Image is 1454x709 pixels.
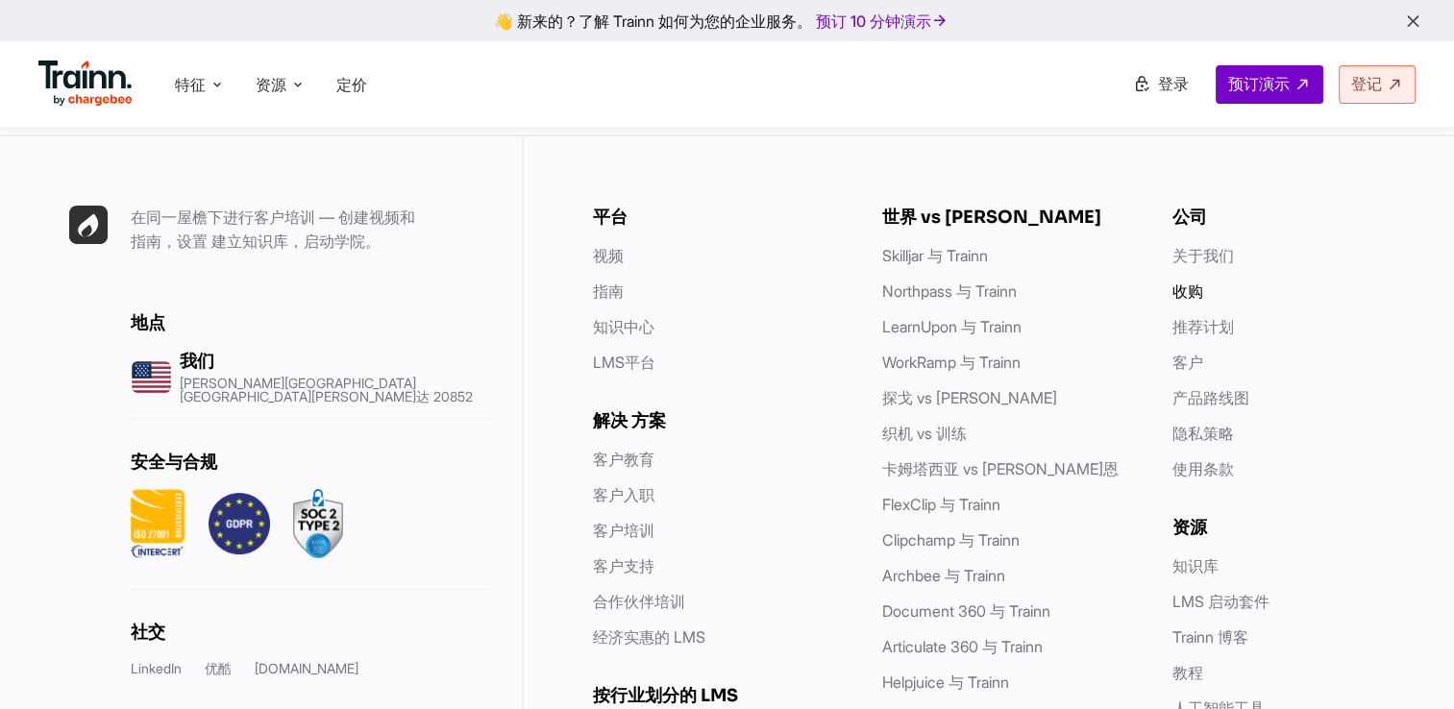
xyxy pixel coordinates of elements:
a: Articulate 360 与 Trainn [882,637,1043,656]
a: 预订 10 分钟演示 [812,8,952,35]
iframe: Chat Widget [1358,617,1454,709]
a: 客户培训 [593,521,654,540]
img: 美国总部 [131,356,172,398]
a: 经济实惠的 LMS [593,627,705,647]
a: Northpass 与 Trainn [882,281,1017,301]
a: 客户支持 [593,556,654,575]
span: 预订演示 [1228,74,1290,95]
a: Archbee 与 Trainn [882,566,1005,585]
div: 社交 [131,621,491,644]
div: 地点 [131,311,491,334]
div: 资源 [1172,516,1423,539]
a: 知识中心 [593,317,654,336]
span: 登记 [1351,74,1382,95]
div: 按行业划分的 LMS [593,684,844,707]
a: 客户教育 [593,450,654,469]
a: 收购 [1172,281,1203,301]
div: 👋 新来的？了解 Trainn 如何为您的企业服务。 [12,12,1442,30]
div: 安全与合规 [131,451,491,474]
a: Trainn 博客 [1172,627,1248,647]
a: 关于我们 [1172,246,1234,265]
a: Skilljar 与 Trainn [882,246,988,265]
a: 教程 [1172,663,1203,682]
a: 使用条款 [1172,459,1234,478]
a: FlexClip 与 Trainn [882,495,1000,514]
img: GDPR.png [209,489,270,558]
p: [PERSON_NAME][GEOGRAPHIC_DATA][GEOGRAPHIC_DATA][PERSON_NAME]达 20852 [180,377,491,403]
a: Clipchamp 与 Trainn [882,530,1020,550]
a: 知识库 [1172,556,1219,575]
a: 优酷 [205,659,232,678]
a: 定价 [336,75,367,94]
a: LMS 启动套件 [1172,592,1269,611]
span: 特征 [175,74,206,95]
a: 指南 [593,281,624,301]
a: LinkedIn [131,659,182,678]
a: 预订演示 [1216,65,1323,104]
span: 登录 [1158,74,1189,95]
img: 培训 |一切都在一个屋檐下 [69,206,108,244]
div: 平台 [593,206,844,229]
a: 推荐计划 [1172,317,1234,336]
a: LearnUpon 与 Trainn [882,317,1022,336]
img: Trainn 标志 [38,61,133,107]
a: 客户 [1172,353,1203,372]
span: 资源 [256,74,286,95]
a: Document 360 与 Trainn [882,601,1050,621]
a: Helpjuice 与 Trainn [882,672,1009,692]
img: SOC2 [293,489,343,558]
a: 客户入职 [593,485,654,504]
div: 世界 vs [PERSON_NAME] [882,206,1133,229]
a: 产品路线图 [1172,388,1249,407]
a: 登录 [1121,66,1200,103]
div: 解决 方案 [593,409,844,432]
a: 探戈 vs [PERSON_NAME] [882,388,1057,407]
a: 卡姆塔西亚 vs [PERSON_NAME]恩 [882,459,1119,478]
a: 合作伙伴培训 [593,592,685,611]
a: 织机 vs 训练 [882,424,967,443]
div: 聊天小组件 [1358,617,1454,709]
a: 视频 [593,246,624,265]
a: WorkRamp 与 Trainn [882,353,1021,372]
a: 隐私策略 [1172,424,1234,443]
div: 我们 [180,350,491,373]
img: 国际标准化标准 [131,489,185,558]
a: 登记 [1339,65,1416,104]
div: 公司 [1172,206,1423,229]
a: LMS平台 [593,353,655,372]
a: [DOMAIN_NAME] [255,659,358,678]
p: 在同一屋檐下进行客户培训 — 创建视频和指南，设置 建立知识库，启动学院。 [131,206,419,254]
